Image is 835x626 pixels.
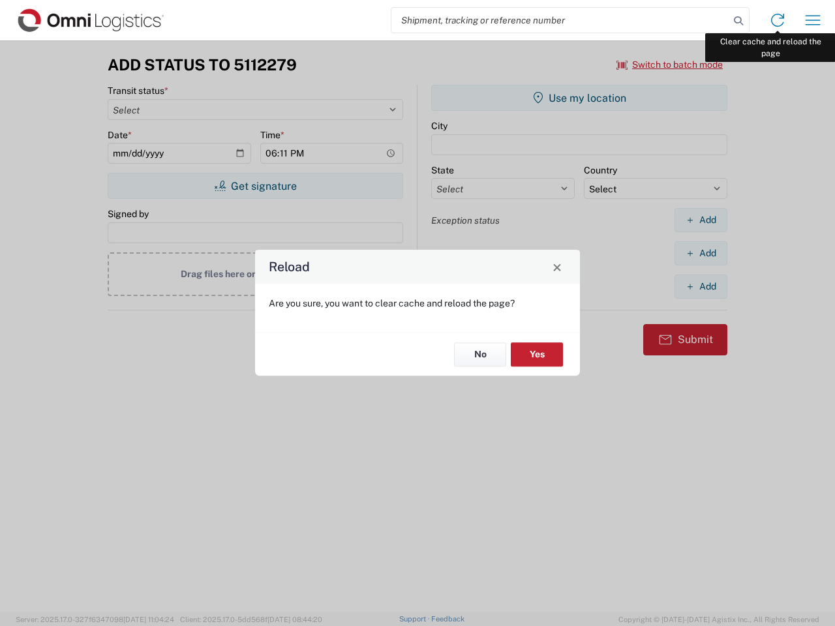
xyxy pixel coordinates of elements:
h4: Reload [269,258,310,276]
button: No [454,342,506,366]
p: Are you sure, you want to clear cache and reload the page? [269,297,566,309]
input: Shipment, tracking or reference number [391,8,729,33]
button: Yes [511,342,563,366]
button: Close [548,258,566,276]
